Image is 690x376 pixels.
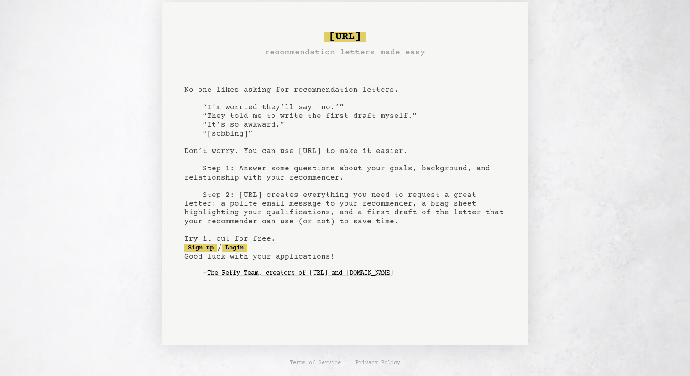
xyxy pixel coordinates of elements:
span: [URL] [324,32,366,42]
a: Terms of Service [290,360,341,367]
div: - [203,269,506,278]
h3: recommendation letters made easy [265,46,425,59]
a: Login [222,244,247,252]
a: Sign up [184,244,217,252]
a: Privacy Policy [355,360,400,367]
pre: No one likes asking for recommendation letters. “I’m worried they’ll say ‘no.’” “They told me to ... [184,28,506,296]
a: The Reffy Team, creators of [URL] and [DOMAIN_NAME] [207,266,393,281]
